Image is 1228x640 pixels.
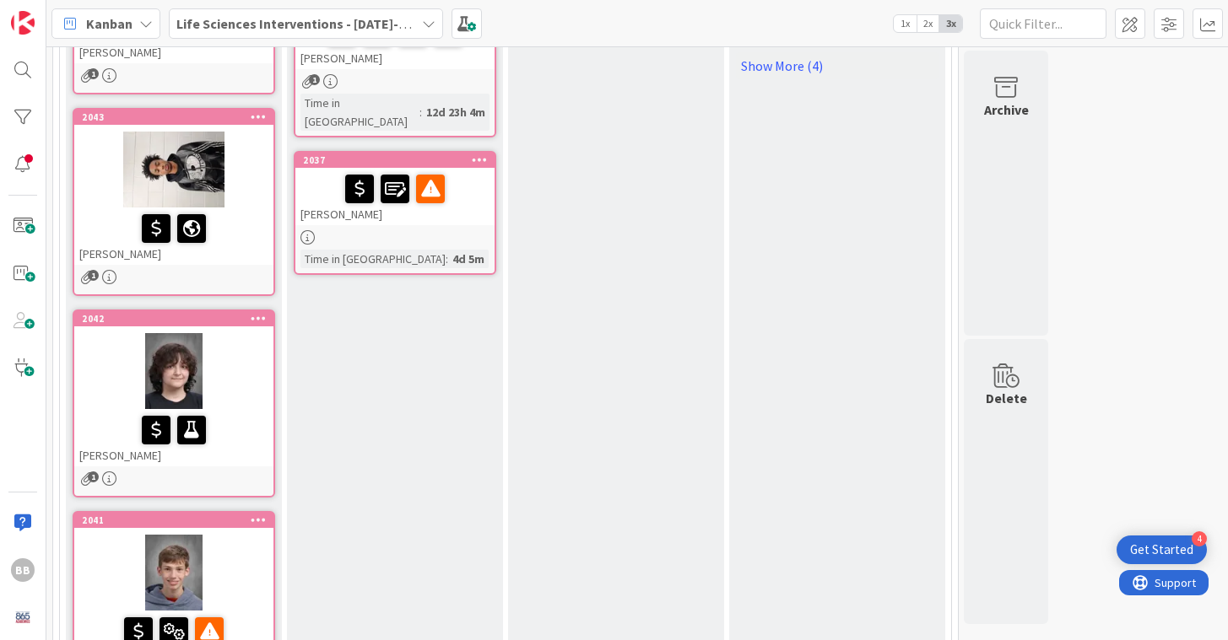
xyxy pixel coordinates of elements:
[11,558,35,582] div: BB
[419,103,422,121] span: :
[35,3,77,23] span: Support
[74,311,273,466] div: 2042[PERSON_NAME]
[300,94,419,131] div: Time in [GEOGRAPHIC_DATA]
[73,309,275,497] a: 2042[PERSON_NAME]
[303,154,495,166] div: 2037
[986,388,1027,408] div: Delete
[74,110,273,265] div: 2043[PERSON_NAME]
[74,513,273,528] div: 2041
[74,207,273,265] div: [PERSON_NAME]
[295,153,495,225] div: 2037[PERSON_NAME]
[88,68,99,79] span: 1
[86,13,133,34] span: Kanban
[939,15,962,32] span: 3x
[309,74,320,85] span: 1
[82,111,273,123] div: 2043
[74,409,273,466] div: [PERSON_NAME]
[88,471,99,482] span: 1
[446,250,448,268] span: :
[82,514,273,526] div: 2041
[88,270,99,281] span: 1
[82,313,273,325] div: 2042
[1117,535,1207,564] div: Open Get Started checklist, remaining modules: 4
[1192,531,1207,546] div: 4
[984,99,1029,120] div: Archive
[736,52,939,79] a: Show More (4)
[73,108,275,296] a: 2043[PERSON_NAME]
[894,15,917,32] span: 1x
[980,8,1106,39] input: Quick Filter...
[1130,541,1193,558] div: Get Started
[74,110,273,125] div: 2043
[74,311,273,326] div: 2042
[917,15,939,32] span: 2x
[300,250,446,268] div: Time in [GEOGRAPHIC_DATA]
[11,605,35,629] img: avatar
[294,151,496,275] a: 2037[PERSON_NAME]Time in [GEOGRAPHIC_DATA]:4d 5m
[295,168,495,225] div: [PERSON_NAME]
[295,153,495,168] div: 2037
[176,15,438,32] b: Life Sciences Interventions - [DATE]-[DATE]
[448,250,489,268] div: 4d 5m
[11,11,35,35] img: Visit kanbanzone.com
[422,103,490,121] div: 12d 23h 4m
